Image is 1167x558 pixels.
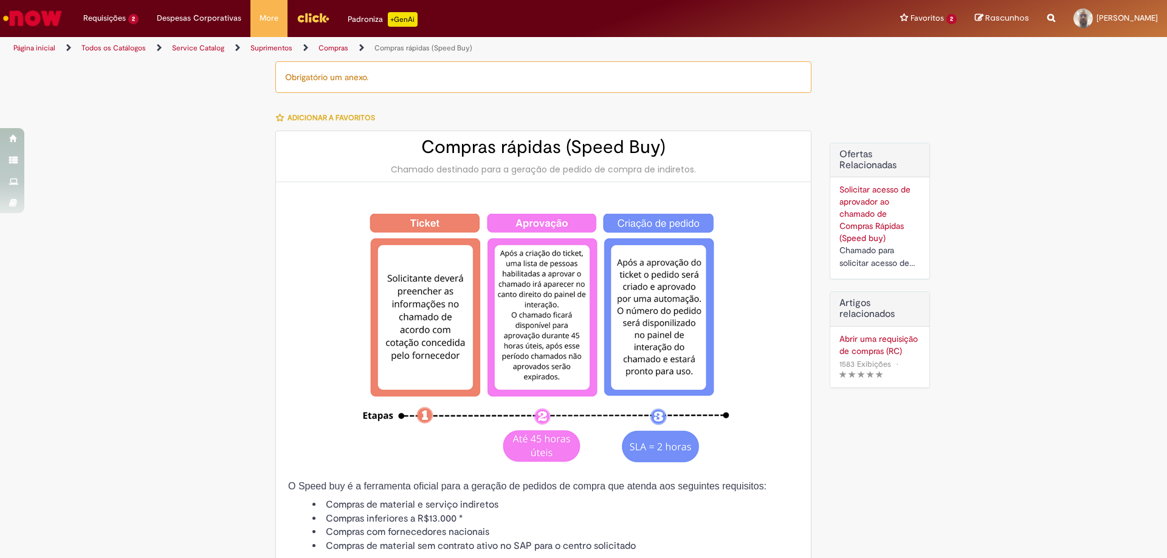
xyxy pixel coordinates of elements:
a: Solicitar acesso de aprovador ao chamado de Compras Rápidas (Speed buy) [839,184,911,243]
h2: Compras rápidas (Speed Buy) [288,137,799,157]
img: ServiceNow [1,6,64,30]
h3: Artigos relacionados [839,298,920,319]
span: • [893,356,901,372]
a: Compras rápidas (Speed Buy) [374,43,472,53]
li: Compras de material sem contrato ativo no SAP para o centro solicitado [312,539,799,553]
button: Adicionar a Favoritos [275,105,382,131]
h2: Ofertas Relacionadas [839,149,920,171]
a: Todos os Catálogos [81,43,146,53]
span: More [260,12,278,24]
span: Rascunhos [985,12,1029,24]
div: Chamado destinado para a geração de pedido de compra de indiretos. [288,163,799,175]
span: Despesas Corporativas [157,12,241,24]
div: Ofertas Relacionadas [830,143,930,279]
span: Favoritos [911,12,944,24]
span: 1583 Exibições [839,359,891,369]
ul: Trilhas de página [9,37,769,60]
a: Suprimentos [250,43,292,53]
span: Requisições [83,12,126,24]
div: Obrigatório um anexo. [275,61,811,93]
a: Página inicial [13,43,55,53]
li: Compras inferiores a R$13.000 * [312,512,799,526]
span: 2 [128,14,139,24]
img: click_logo_yellow_360x200.png [297,9,329,27]
a: Compras [318,43,348,53]
div: Chamado para solicitar acesso de aprovador ao ticket de Speed buy [839,244,920,270]
p: +GenAi [388,12,418,27]
a: Rascunhos [975,13,1029,24]
a: Service Catalog [172,43,224,53]
a: Abrir uma requisição de compras (RC) [839,333,920,357]
span: 2 [946,14,957,24]
span: [PERSON_NAME] [1096,13,1158,23]
span: O Speed buy é a ferramenta oficial para a geração de pedidos de compra que atenda aos seguintes r... [288,481,766,491]
li: Compras com fornecedores nacionais [312,525,799,539]
div: Padroniza [348,12,418,27]
span: Adicionar a Favoritos [287,113,375,123]
li: Compras de material e serviço indiretos [312,498,799,512]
